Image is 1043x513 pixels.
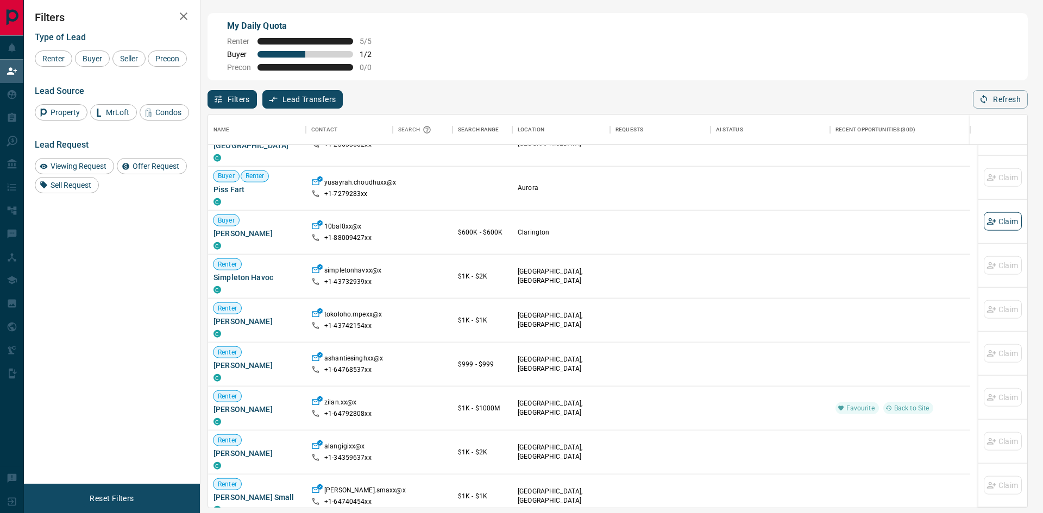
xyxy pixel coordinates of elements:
div: condos.ca [213,418,221,426]
p: +1- 7279283xx [324,189,368,199]
span: Renter [213,303,241,313]
span: Buyer [227,50,251,59]
p: +1- 43732939xx [324,277,372,287]
p: +1- 64792808xx [324,409,372,419]
p: 10bal0xx@x [324,222,361,233]
div: Property [35,104,87,121]
p: alangigixx@x [324,442,365,453]
span: Viewing Request [47,162,110,170]
span: [PERSON_NAME] [213,448,300,459]
p: $1K - $1000M [458,403,507,413]
div: Location [518,115,544,145]
p: zilan.xx@x [324,398,356,409]
span: Type of Lead [35,32,86,42]
span: News [GEOGRAPHIC_DATA] [213,129,300,151]
div: Name [208,115,306,145]
span: Precon [152,54,183,63]
button: Lead Transfers [262,90,343,109]
span: Buyer [79,54,106,63]
span: 0 / 0 [360,63,384,72]
p: ashantiesinghxx@x [324,354,383,365]
p: $999 - $999 [458,359,507,369]
span: Simpleton Havoc [213,272,300,283]
p: $600K - $600K [458,227,507,237]
div: condos.ca [213,330,221,338]
span: Renter [39,54,68,63]
p: +1- 88009427xx [324,233,372,243]
p: +1- 34359637xx [324,453,372,463]
div: Condos [140,104,189,121]
p: Aurora [518,183,605,193]
span: Precon [227,63,251,72]
div: Search Range [458,115,499,145]
div: condos.ca [213,374,221,382]
p: [GEOGRAPHIC_DATA], [GEOGRAPHIC_DATA] [518,311,605,330]
div: Contact [306,115,393,145]
div: MrLoft [90,104,137,121]
div: Search Range [453,115,512,145]
p: +1- 64768537xx [324,365,372,375]
span: 1 / 2 [360,50,384,59]
span: Favourite [842,403,879,413]
span: Renter [213,435,241,445]
span: 5 / 5 [360,37,384,46]
span: Renter [213,479,241,489]
div: Recent Opportunities (30d) [830,115,970,145]
p: [GEOGRAPHIC_DATA], [GEOGRAPHIC_DATA] [518,399,605,417]
p: [GEOGRAPHIC_DATA], [GEOGRAPHIC_DATA] [518,443,605,461]
div: Requests [615,115,643,145]
p: +1- 43742154xx [324,321,372,331]
p: $1K - $1K [458,315,507,325]
p: Clarington [518,227,605,237]
p: +1- 64740454xx [324,497,372,506]
div: condos.ca [213,242,221,250]
div: Viewing Request [35,158,114,174]
span: Lead Source [35,86,84,96]
span: Renter [213,391,241,401]
span: Seller [116,54,142,63]
div: Buyer [75,50,110,67]
span: Renter [213,259,241,269]
p: simpletonhavxx@x [324,266,381,277]
h2: Filters [35,11,189,24]
span: Piss Fart [213,184,300,195]
span: [PERSON_NAME] [213,228,300,239]
p: +1- 23633662xx [324,140,372,149]
span: MrLoft [102,108,133,117]
span: [PERSON_NAME] [213,360,300,371]
span: Property [47,108,84,117]
div: Requests [610,115,711,145]
p: $1K - $2K [458,447,507,457]
p: $1K - $1K [458,491,507,501]
span: Buyer [213,216,239,225]
p: My Daily Quota [227,20,384,33]
div: AI Status [711,115,830,145]
div: Name [213,115,230,145]
span: [PERSON_NAME] [213,316,300,327]
button: Filters [208,90,257,109]
span: Back to Site [890,403,934,413]
div: Precon [148,50,187,67]
div: AI Status [716,115,743,145]
p: [GEOGRAPHIC_DATA], [GEOGRAPHIC_DATA] [518,267,605,286]
div: condos.ca [213,462,221,470]
div: Location [512,115,610,145]
span: [PERSON_NAME] [213,404,300,415]
p: $1K - $2K [458,271,507,281]
span: Condos [152,108,185,117]
div: Renter [35,50,72,67]
p: [PERSON_NAME].smaxx@x [324,486,406,497]
p: [GEOGRAPHIC_DATA], [GEOGRAPHIC_DATA] [518,130,605,148]
span: Offer Request [129,162,183,170]
span: Buyer [213,172,239,181]
div: condos.ca [213,154,221,162]
button: Claim [984,212,1022,231]
p: [GEOGRAPHIC_DATA], [GEOGRAPHIC_DATA] [518,355,605,373]
button: Refresh [973,90,1028,109]
div: Offer Request [117,158,187,174]
div: Search [398,115,434,145]
p: [GEOGRAPHIC_DATA], [GEOGRAPHIC_DATA] [518,487,605,505]
p: yusayrah.choudhuxx@x [324,178,397,189]
span: Renter [213,347,241,357]
button: Reset Filters [83,489,141,508]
